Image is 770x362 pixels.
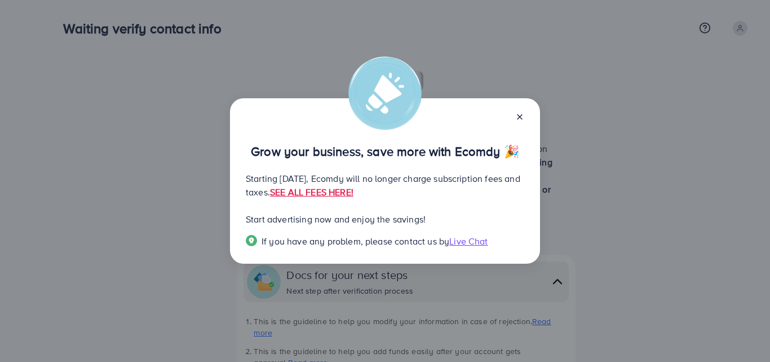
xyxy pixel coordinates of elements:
p: Start advertising now and enjoy the savings! [246,212,524,226]
img: alert [348,56,422,130]
span: Live Chat [449,235,488,247]
a: SEE ALL FEES HERE! [270,186,353,198]
p: Grow your business, save more with Ecomdy 🎉 [246,145,524,158]
span: If you have any problem, please contact us by [262,235,449,247]
img: Popup guide [246,235,257,246]
p: Starting [DATE], Ecomdy will no longer charge subscription fees and taxes. [246,172,524,199]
